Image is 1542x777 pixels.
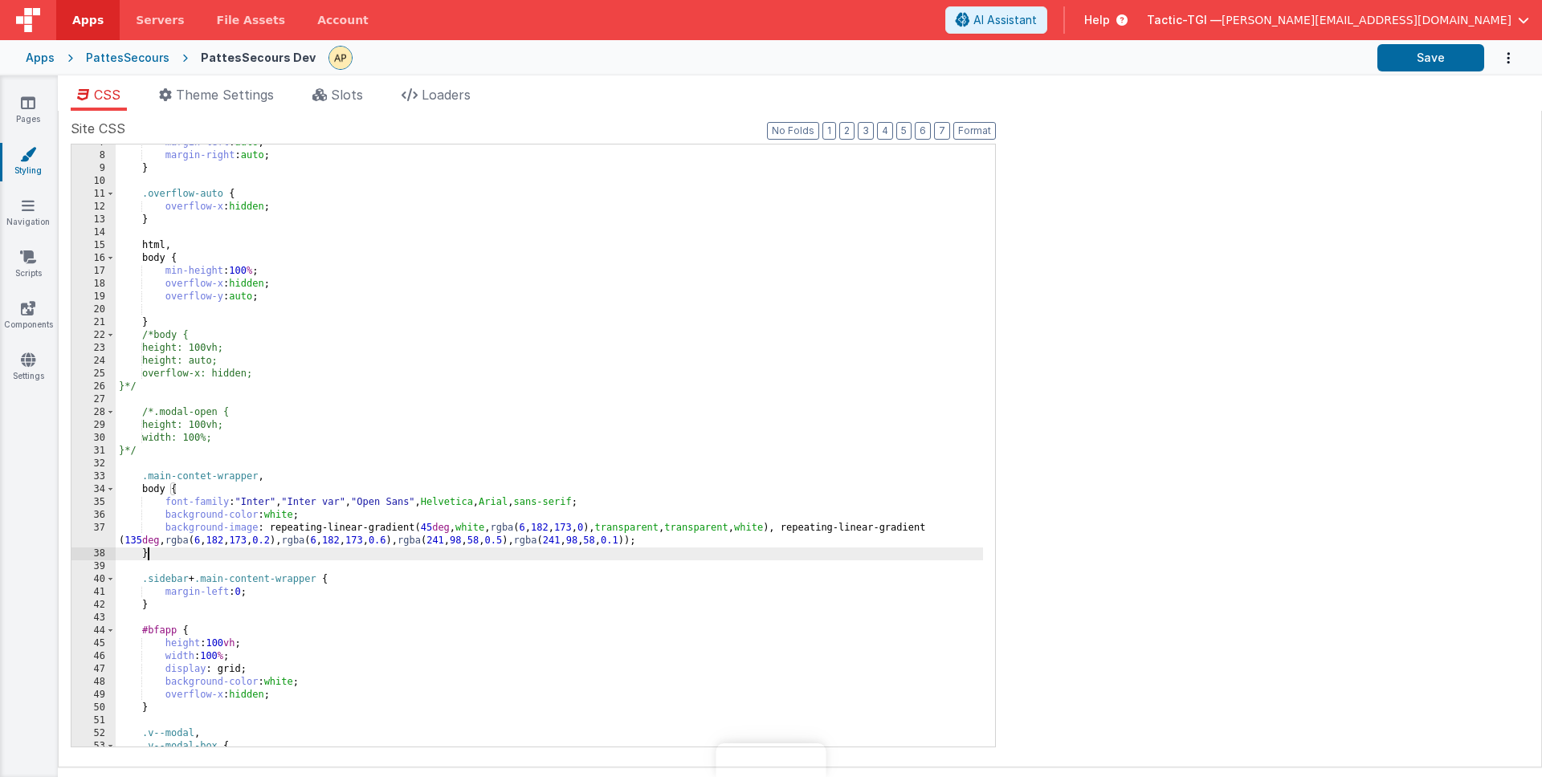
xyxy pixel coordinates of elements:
[1377,44,1484,71] button: Save
[71,355,116,368] div: 24
[1147,12,1222,28] span: Tactic-TGI —
[26,50,55,66] div: Apps
[1147,12,1529,28] button: Tactic-TGI — [PERSON_NAME][EMAIL_ADDRESS][DOMAIN_NAME]
[915,122,931,140] button: 6
[201,50,316,66] div: PattesSecours Dev
[72,12,104,28] span: Apps
[329,47,352,69] img: c78abd8586fb0502950fd3f28e86ae42
[71,586,116,599] div: 41
[331,87,363,103] span: Slots
[71,509,116,522] div: 36
[71,650,116,663] div: 46
[71,214,116,226] div: 13
[934,122,950,140] button: 7
[71,496,116,509] div: 35
[973,12,1037,28] span: AI Assistant
[86,50,169,66] div: PattesSecours
[71,445,116,458] div: 31
[839,122,855,140] button: 2
[71,291,116,303] div: 19
[71,380,116,393] div: 26
[1084,12,1110,28] span: Help
[71,316,116,329] div: 21
[71,278,116,291] div: 18
[71,560,116,573] div: 39
[176,87,274,103] span: Theme Settings
[71,201,116,214] div: 12
[858,122,874,140] button: 3
[71,342,116,355] div: 23
[71,239,116,252] div: 15
[94,87,120,103] span: CSS
[71,393,116,406] div: 27
[767,122,819,140] button: No Folds
[71,265,116,278] div: 17
[945,6,1047,34] button: AI Assistant
[71,637,116,650] div: 45
[71,547,116,560] div: 38
[1484,42,1516,75] button: Options
[716,743,826,777] iframe: Marker.io feedback button
[71,612,116,624] div: 43
[953,122,996,140] button: Format
[1222,12,1511,28] span: [PERSON_NAME][EMAIL_ADDRESS][DOMAIN_NAME]
[71,175,116,188] div: 10
[71,676,116,689] div: 48
[71,727,116,740] div: 52
[422,87,471,103] span: Loaders
[896,122,912,140] button: 5
[71,329,116,342] div: 22
[71,470,116,483] div: 33
[71,188,116,201] div: 11
[71,689,116,702] div: 49
[71,162,116,175] div: 9
[71,702,116,714] div: 50
[71,432,116,445] div: 30
[877,122,893,140] button: 4
[71,368,116,380] div: 25
[71,714,116,727] div: 51
[71,573,116,586] div: 40
[71,226,116,239] div: 14
[71,458,116,470] div: 32
[71,740,116,753] div: 53
[71,303,116,316] div: 20
[71,599,116,612] div: 42
[71,149,116,162] div: 8
[71,663,116,676] div: 47
[71,406,116,419] div: 28
[822,122,836,140] button: 1
[71,252,116,265] div: 16
[71,483,116,496] div: 34
[217,12,286,28] span: File Assets
[71,419,116,432] div: 29
[71,522,116,547] div: 37
[136,12,184,28] span: Servers
[71,119,125,138] span: Site CSS
[71,624,116,637] div: 44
